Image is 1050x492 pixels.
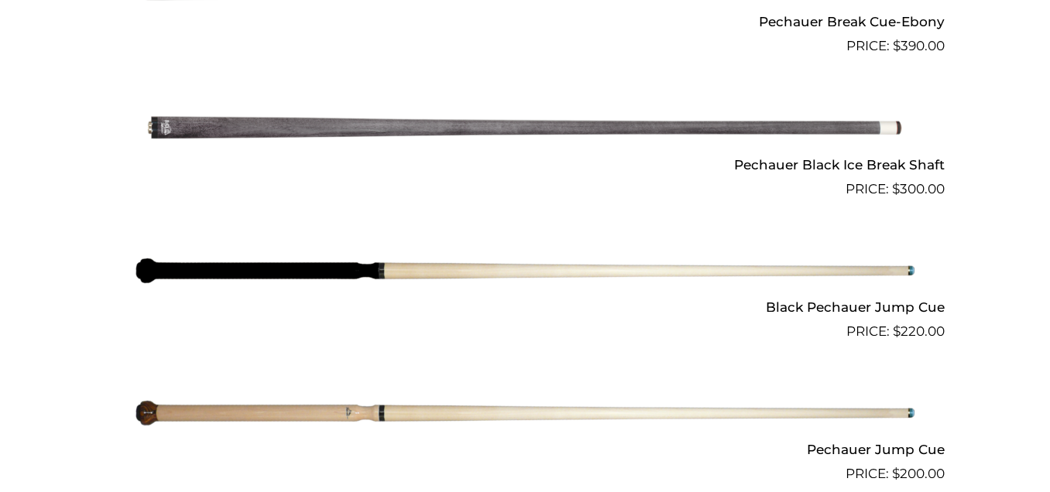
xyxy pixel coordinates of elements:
[134,206,916,336] img: Black Pechauer Jump Cue
[105,436,945,464] h2: Pechauer Jump Cue
[892,466,945,481] bdi: 200.00
[892,181,945,196] bdi: 300.00
[105,150,945,179] h2: Pechauer Black Ice Break Shaft
[105,348,945,484] a: Pechauer Jump Cue $200.00
[105,293,945,322] h2: Black Pechauer Jump Cue
[893,38,901,53] span: $
[134,348,916,478] img: Pechauer Jump Cue
[105,206,945,342] a: Black Pechauer Jump Cue $220.00
[134,63,916,193] img: Pechauer Black Ice Break Shaft
[105,63,945,199] a: Pechauer Black Ice Break Shaft $300.00
[893,323,945,339] bdi: 220.00
[893,323,901,339] span: $
[893,38,945,53] bdi: 390.00
[892,466,900,481] span: $
[105,8,945,36] h2: Pechauer Break Cue-Ebony
[892,181,900,196] span: $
